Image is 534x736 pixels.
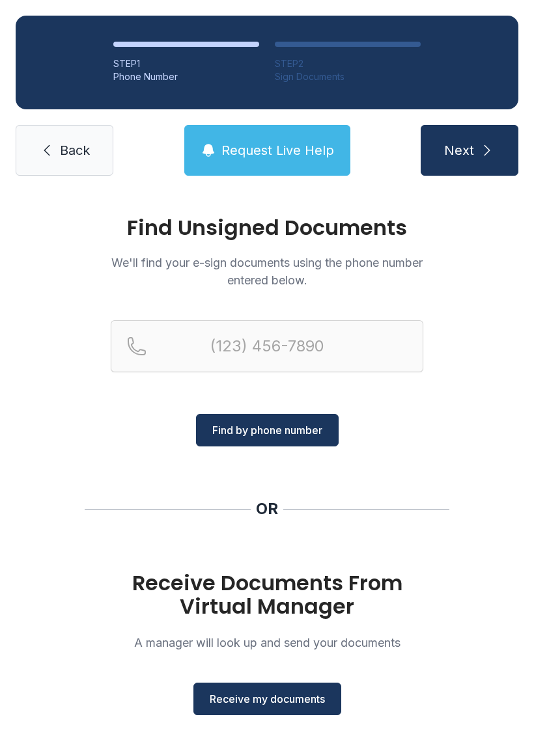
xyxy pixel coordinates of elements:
[275,57,421,70] div: STEP 2
[212,422,322,438] span: Find by phone number
[60,141,90,159] span: Back
[221,141,334,159] span: Request Live Help
[113,57,259,70] div: STEP 1
[275,70,421,83] div: Sign Documents
[111,217,423,238] h1: Find Unsigned Documents
[111,254,423,289] p: We'll find your e-sign documents using the phone number entered below.
[111,634,423,651] p: A manager will look up and send your documents
[111,571,423,618] h1: Receive Documents From Virtual Manager
[111,320,423,372] input: Reservation phone number
[113,70,259,83] div: Phone Number
[210,691,325,707] span: Receive my documents
[256,498,278,519] div: OR
[444,141,474,159] span: Next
